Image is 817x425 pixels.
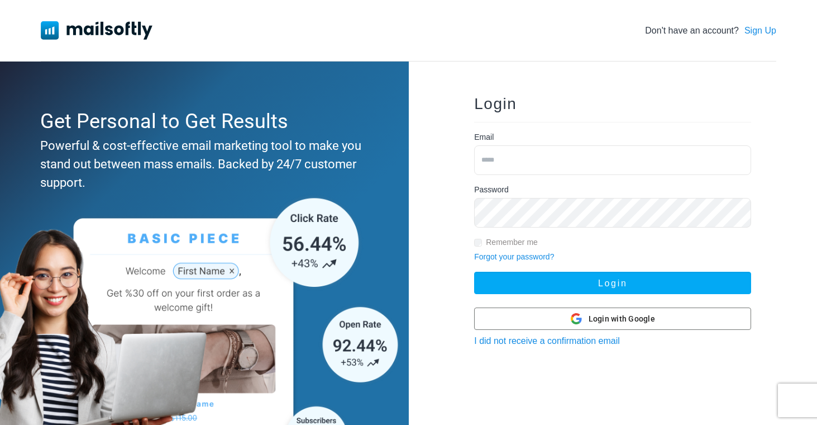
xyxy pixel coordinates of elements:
[486,237,538,248] label: Remember me
[474,252,554,261] a: Forgot your password?
[41,21,152,39] img: Mailsoftly
[744,24,776,37] a: Sign Up
[474,272,751,294] button: Login
[40,136,362,192] div: Powerful & cost-effective email marketing tool to make you stand out between mass emails. Backed ...
[474,184,508,196] label: Password
[645,24,776,37] div: Don't have an account?
[474,308,751,330] button: Login with Google
[474,336,620,346] a: I did not receive a confirmation email
[589,313,655,325] span: Login with Google
[474,95,517,112] span: Login
[474,131,494,143] label: Email
[40,106,362,136] div: Get Personal to Get Results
